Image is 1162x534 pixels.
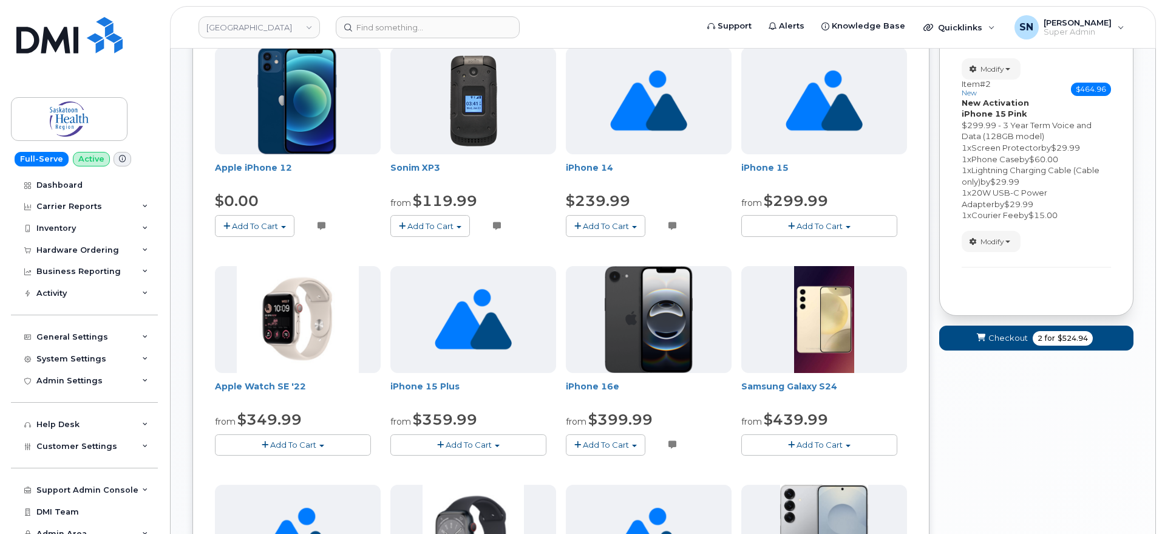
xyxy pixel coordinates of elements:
[962,109,1006,118] strong: iPhone 15
[566,162,613,173] a: iPhone 14
[413,411,477,428] span: $359.99
[962,210,967,220] span: 1
[413,192,477,210] span: $119.99
[990,177,1019,187] span: $29.99
[797,221,843,231] span: Add To Cart
[718,20,752,32] span: Support
[962,231,1021,252] button: Modify
[1006,15,1133,39] div: Sabrina Nguyen
[566,416,586,427] small: from
[566,380,732,405] div: iPhone 16e
[962,143,967,152] span: 1
[962,187,1111,210] div: x by
[583,221,629,231] span: Add To Cart
[215,215,294,236] button: Add To Cart
[962,154,967,164] span: 1
[962,98,1029,108] strong: New Activation
[741,380,907,405] div: Samsung Galaxy S24
[962,80,991,97] h3: Item
[962,154,1111,165] div: x by
[741,434,897,456] button: Add To Cart
[939,326,1133,351] button: Checkout 2 for $524.94
[237,266,359,373] img: Screenshot_2022-11-04_110105.png
[583,440,629,450] span: Add To Cart
[336,16,520,38] input: Find something...
[588,411,653,428] span: $399.99
[1004,199,1033,209] span: $29.99
[1019,20,1033,35] span: SN
[215,192,259,210] span: $0.00
[1109,481,1153,525] iframe: Messenger Launcher
[435,266,512,373] img: no_image_found-2caef05468ed5679b831cfe6fc140e25e0c280774317ffc20a367ab7fd17291e.png
[566,162,732,186] div: iPhone 14
[962,89,977,97] small: new
[741,197,762,208] small: from
[962,142,1111,154] div: x by
[971,210,1019,220] span: Courier Fee
[1029,154,1058,164] span: $60.00
[962,58,1021,80] button: Modify
[980,236,1004,247] span: Modify
[699,14,760,38] a: Support
[270,440,316,450] span: Add To Cart
[215,381,306,392] a: Apple Watch SE '22
[980,79,991,89] span: #2
[797,440,843,450] span: Add To Cart
[257,47,338,154] img: iphone-12-blue.png
[1051,143,1080,152] span: $29.99
[779,20,804,32] span: Alerts
[390,416,411,427] small: from
[962,165,1099,187] span: Lightning Charging Cable (Cable only)
[962,165,1111,187] div: x by
[741,215,897,236] button: Add To Cart
[741,416,762,427] small: from
[1008,109,1027,118] strong: Pink
[786,47,863,154] img: no_image_found-2caef05468ed5679b831cfe6fc140e25e0c280774317ffc20a367ab7fd17291e.png
[813,14,914,38] a: Knowledge Base
[215,162,292,173] a: Apple iPhone 12
[1028,210,1058,220] span: $15.00
[962,188,1047,209] span: 20W USB-C Power Adapter
[566,381,619,392] a: iPhone 16e
[450,55,497,146] img: 150
[741,162,907,186] div: iPhone 15
[1058,333,1088,344] span: $524.94
[566,215,645,236] button: Add To Cart
[760,14,813,38] a: Alerts
[390,381,460,392] a: iPhone 15 Plus
[962,165,967,175] span: 1
[962,120,1111,142] div: $299.99 - 3 Year Term Voice and Data (128GB model)
[741,381,837,392] a: Samsung Galaxy S24
[741,162,789,173] a: iPhone 15
[215,380,381,405] div: Apple Watch SE '22
[971,154,1019,164] span: Phone Case
[446,440,492,450] span: Add To Cart
[1038,333,1042,344] span: 2
[1044,18,1112,27] span: [PERSON_NAME]
[915,15,1004,39] div: Quicklinks
[832,20,905,32] span: Knowledge Base
[237,411,302,428] span: $349.99
[794,266,854,373] img: S24.jpg
[962,188,967,197] span: 1
[566,434,645,456] button: Add To Cart
[232,221,278,231] span: Add To Cart
[407,221,454,231] span: Add To Cart
[390,215,470,236] button: Add To Cart
[215,162,381,186] div: Apple iPhone 12
[199,16,320,38] a: Saskatoon Health Region
[971,143,1041,152] span: Screen Protector
[215,416,236,427] small: from
[605,266,693,373] img: iPhone_16e_Black_PDP_Image_Position_1__en-US-657x800.png
[390,434,546,456] button: Add To Cart
[1071,83,1111,96] span: $464.96
[980,64,1004,75] span: Modify
[610,47,687,154] img: no_image_found-2caef05468ed5679b831cfe6fc140e25e0c280774317ffc20a367ab7fd17291e.png
[988,332,1028,344] span: Checkout
[962,210,1111,221] div: x by
[764,411,828,428] span: $439.99
[215,434,371,456] button: Add To Cart
[390,197,411,208] small: from
[1042,333,1058,344] span: for
[764,192,828,210] span: $299.99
